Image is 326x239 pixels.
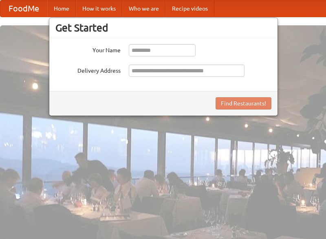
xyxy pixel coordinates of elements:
label: Your Name [55,44,121,54]
button: Find Restaurants! [216,97,271,109]
a: Recipe videos [165,0,214,17]
a: How it works [76,0,122,17]
a: Who we are [122,0,165,17]
h3: Get Started [55,22,271,34]
a: Home [47,0,76,17]
a: FoodMe [0,0,47,17]
label: Delivery Address [55,65,121,75]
